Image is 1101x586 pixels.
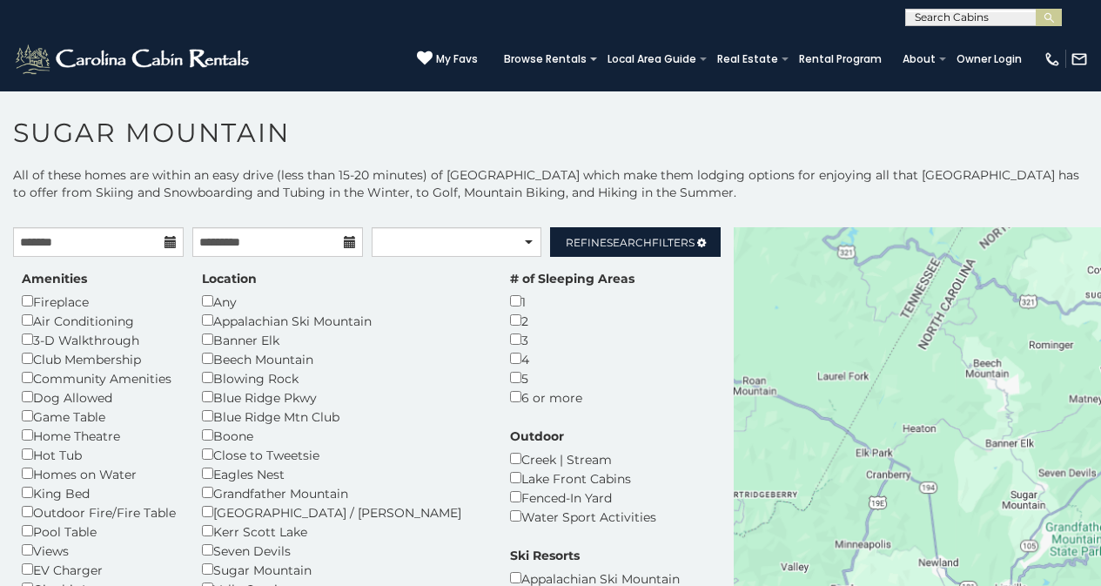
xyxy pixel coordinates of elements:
span: Refine Filters [566,236,695,249]
img: White-1-2.png [13,42,254,77]
div: [GEOGRAPHIC_DATA] / [PERSON_NAME] [202,502,484,522]
div: Creek | Stream [510,449,656,468]
div: Blue Ridge Pkwy [202,387,484,407]
div: Eagles Nest [202,464,484,483]
div: Fireplace [22,292,176,311]
div: 2 [510,311,634,330]
label: # of Sleeping Areas [510,270,634,287]
div: Boone [202,426,484,445]
div: Appalachian Ski Mountain [202,311,484,330]
div: 3 [510,330,634,349]
div: Game Table [22,407,176,426]
a: Browse Rentals [495,47,595,71]
div: King Bed [22,483,176,502]
div: 5 [510,368,634,387]
div: Seven Devils [202,541,484,560]
div: Beech Mountain [202,349,484,368]
div: Dog Allowed [22,387,176,407]
div: Blowing Rock [202,368,484,387]
a: Local Area Guide [599,47,705,71]
div: Hot Tub [22,445,176,464]
label: Outdoor [510,428,564,445]
img: phone-regular-white.png [1044,51,1061,68]
div: Kerr Scott Lake [202,522,484,541]
a: RefineSearchFilters [550,227,721,257]
span: My Favs [436,51,478,67]
div: Sugar Mountain [202,560,484,579]
a: Rental Program [790,47,890,71]
span: Search [607,236,652,249]
div: Homes on Water [22,464,176,483]
div: Water Sport Activities [510,507,656,526]
div: Grandfather Mountain [202,483,484,502]
div: Home Theatre [22,426,176,445]
div: Air Conditioning [22,311,176,330]
a: My Favs [417,51,478,68]
div: Blue Ridge Mtn Club [202,407,484,426]
div: 6 or more [510,387,634,407]
a: About [894,47,944,71]
img: mail-regular-white.png [1071,51,1088,68]
div: EV Charger [22,560,176,579]
div: Any [202,292,484,311]
div: Outdoor Fire/Fire Table [22,502,176,522]
div: Fenced-In Yard [510,488,656,507]
label: Ski Resorts [510,547,580,564]
div: 1 [510,292,634,311]
div: 4 [510,349,634,368]
div: Views [22,541,176,560]
div: 3-D Walkthrough [22,330,176,349]
div: Club Membership [22,349,176,368]
div: Banner Elk [202,330,484,349]
div: Close to Tweetsie [202,445,484,464]
div: Lake Front Cabins [510,468,656,488]
div: Pool Table [22,522,176,541]
div: Community Amenities [22,368,176,387]
label: Amenities [22,270,87,287]
a: Real Estate [708,47,787,71]
label: Location [202,270,257,287]
a: Owner Login [948,47,1031,71]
